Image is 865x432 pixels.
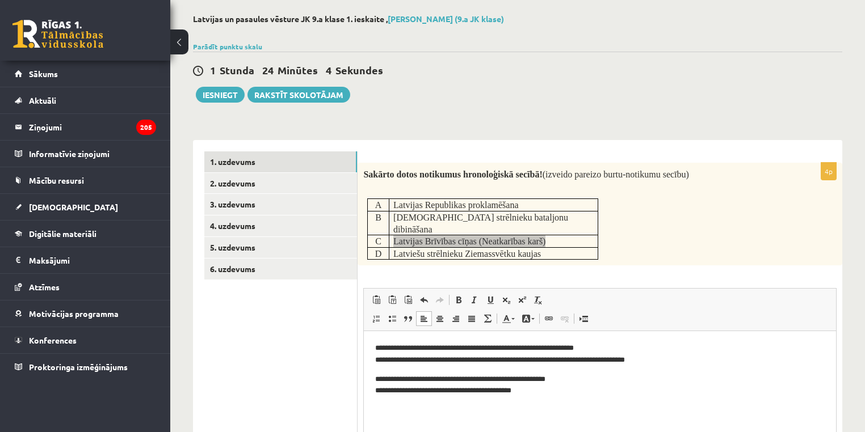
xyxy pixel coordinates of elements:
span: Latvijas Brīvības cīņas (Neatkarības karš) [393,236,545,246]
span: Latvijas Republikas proklamēšana [393,200,518,210]
a: Повторить (Ctrl+Y) [432,293,448,307]
a: Вставить / удалить маркированный список [384,311,400,326]
a: По левому краю [416,311,432,326]
span: Digitālie materiāli [29,228,96,239]
span: Minūtes [278,63,318,77]
a: Motivācijas programma [15,300,156,327]
a: Цвет фона [518,311,538,326]
a: [PERSON_NAME] (9.a JK klase) [388,14,504,24]
a: Цитата [400,311,416,326]
a: Proktoringa izmēģinājums [15,354,156,380]
a: Вставить / удалить нумерованный список [368,311,384,326]
a: 5. uzdevums [204,237,357,258]
span: [DEMOGRAPHIC_DATA] [29,202,118,212]
a: Вставить из Word [400,293,416,307]
a: Вставить/Редактировать ссылку (Ctrl+K) [541,311,557,326]
a: 2. uzdevums [204,173,357,194]
span: Proktoringa izmēģinājums [29,362,128,372]
a: Убрать ссылку [557,311,573,326]
a: Цвет текста [498,311,518,326]
a: Rakstīt skolotājam [247,87,350,103]
span: Sakārto dotos notikumus hronoloģiskā secībā! [363,170,542,179]
a: По правому краю [448,311,464,326]
a: Подчеркнутый (Ctrl+U) [482,293,498,307]
legend: Informatīvie ziņojumi [29,141,156,167]
a: 1. uzdevums [204,151,357,172]
a: Informatīvie ziņojumi [15,141,156,167]
p: 4p [821,162,837,180]
a: Digitālie materiāli [15,221,156,247]
a: Отменить (Ctrl+Z) [416,293,432,307]
span: (izveido pareizo burtu-notikumu secību) [543,170,689,179]
legend: Maksājumi [29,247,156,273]
span: 1 [210,63,216,77]
a: Вставить (Ctrl+V) [368,293,384,307]
a: Математика [480,311,496,326]
span: C [375,236,381,246]
a: Подстрочный индекс [498,293,514,307]
span: Aktuāli [29,95,56,105]
button: Iesniegt [196,87,245,103]
a: По центру [432,311,448,326]
a: Sākums [15,61,156,87]
a: Mācību resursi [15,167,156,193]
span: 24 [262,63,274,77]
a: Aktuāli [15,87,156,113]
span: D [375,249,382,259]
span: Latviešu strēlnieku Ziemassvētku kaujas [393,249,541,259]
span: Motivācijas programma [29,308,119,319]
a: Rīgas 1. Tālmācības vidusskola [12,20,103,48]
a: Parādīt punktu skalu [193,42,262,51]
a: Надстрочный индекс [514,293,530,307]
span: Mācību resursi [29,175,84,185]
a: Maksājumi [15,247,156,273]
h2: Latvijas un pasaules vēsture JK 9.a klase 1. ieskaite , [193,14,842,24]
a: Вставить разрыв страницы для печати [576,311,591,326]
span: B [375,213,381,222]
a: По ширине [464,311,480,326]
span: Konferences [29,335,77,345]
i: 205 [136,120,156,135]
a: [DEMOGRAPHIC_DATA] [15,194,156,220]
span: Stunda [220,63,254,77]
a: 4. uzdevums [204,215,357,236]
a: 6. uzdevums [204,259,357,279]
a: Полужирный (Ctrl+B) [451,293,467,307]
span: Sekundes [335,63,383,77]
a: Курсив (Ctrl+I) [467,293,482,307]
span: 4 [326,63,331,77]
span: Atzīmes [29,282,60,292]
a: 3. uzdevums [204,194,357,215]
span: [DEMOGRAPHIC_DATA] strēlnieku bataljonu dibināšana [393,213,568,234]
a: Вставить только текст (Ctrl+Shift+V) [384,293,400,307]
a: Ziņojumi205 [15,114,156,140]
a: Atzīmes [15,274,156,300]
a: Konferences [15,327,156,353]
legend: Ziņojumi [29,114,156,140]
a: Убрать форматирование [530,293,546,307]
span: A [375,200,382,210]
span: Sākums [29,69,58,79]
